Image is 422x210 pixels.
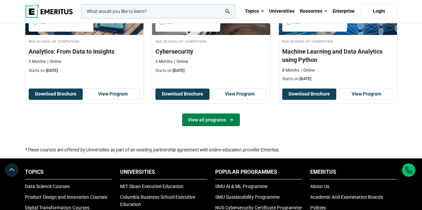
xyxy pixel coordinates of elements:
[155,89,209,100] button: Download Brochure
[25,147,280,152] i: *These courses are offered by Universities as part of an existing partnership agreement with onli...
[282,38,394,44] h4: NUS School of Computing
[29,59,46,65] p: 5 Months
[282,68,299,73] p: 8 Months
[282,47,394,64] h3: Machine Learning and Data Analytics using Python
[25,194,107,200] a: Product Design and Innovation Courses
[25,184,70,189] a: Data Science Courses
[29,38,140,44] h4: NUS School of Computing
[301,68,315,73] p: Online
[300,77,311,81] span: [DATE]
[282,89,336,100] button: Download Brochure
[361,4,397,18] a: Login
[215,184,268,189] a: SMU AI & ML Programme
[86,89,140,100] a: View Program
[174,59,188,65] p: Online
[120,194,195,207] a: Columbia Business School Executive Education
[340,89,394,100] a: View Program
[29,47,140,56] h3: Analytics: From Data to Insights
[46,68,58,73] span: [DATE]
[47,59,61,65] p: Online
[29,68,140,74] p: Starts on:
[310,184,329,189] a: About Us
[282,76,394,82] p: Starts on:
[213,89,267,100] a: View Program
[120,184,183,189] a: MIT Sloan Executive Education
[29,89,83,100] button: Download Brochure
[182,113,240,126] a: View all programs
[155,38,267,44] h4: NUS School of Computing
[173,68,184,73] span: [DATE]
[81,4,235,18] input: woocommerce-product-search-field-0
[155,68,267,74] p: Starts on:
[215,194,280,200] a: SMU Sustainability Programme
[155,47,267,56] h3: Cybersecurity
[155,59,172,65] p: 3 Months
[310,194,383,200] a: Academic And Examination Boards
